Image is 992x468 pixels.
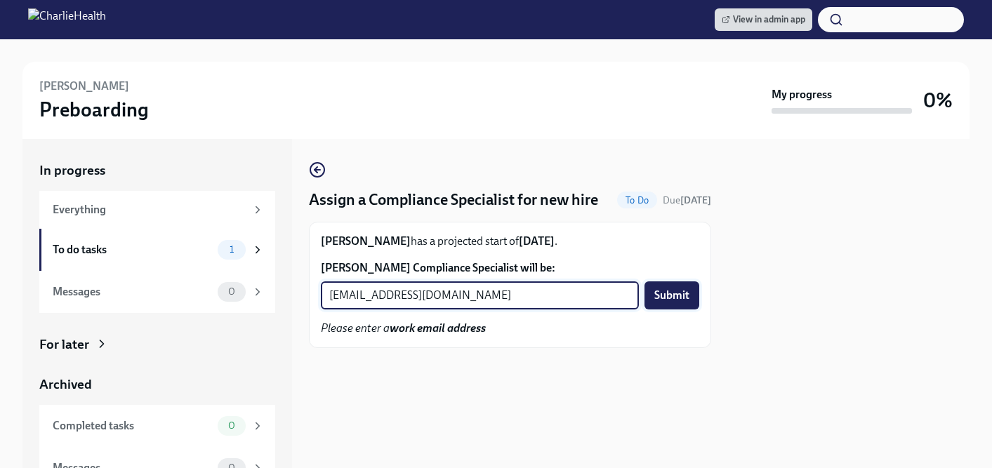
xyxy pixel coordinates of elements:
[722,13,805,27] span: View in admin app
[53,242,212,258] div: To do tasks
[680,194,711,206] strong: [DATE]
[220,420,244,431] span: 0
[221,244,242,255] span: 1
[321,321,486,335] em: Please enter a
[39,375,275,394] a: Archived
[39,97,149,122] h3: Preboarding
[644,281,699,309] button: Submit
[519,234,555,248] strong: [DATE]
[39,79,129,94] h6: [PERSON_NAME]
[923,88,953,113] h3: 0%
[220,286,244,297] span: 0
[321,260,699,276] label: [PERSON_NAME] Compliance Specialist will be:
[39,229,275,271] a: To do tasks1
[53,202,246,218] div: Everything
[617,195,657,206] span: To Do
[663,194,711,207] span: September 16th, 2025 09:00
[28,8,106,31] img: CharlieHealth
[39,161,275,180] a: In progress
[654,288,689,302] span: Submit
[321,281,639,309] input: Enter their work email address
[309,189,598,210] h4: Assign a Compliance Specialist for new hire
[39,271,275,313] a: Messages0
[53,418,212,434] div: Completed tasks
[39,191,275,229] a: Everything
[39,405,275,447] a: Completed tasks0
[321,234,411,248] strong: [PERSON_NAME]
[39,335,275,354] a: For later
[39,335,89,354] div: For later
[390,321,486,335] strong: work email address
[772,87,832,102] strong: My progress
[321,234,699,249] p: has a projected start of .
[53,284,212,300] div: Messages
[663,194,711,206] span: Due
[715,8,812,31] a: View in admin app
